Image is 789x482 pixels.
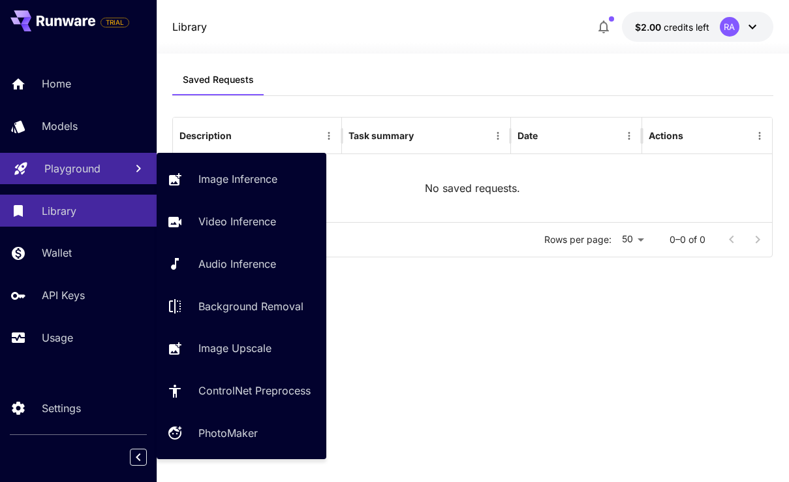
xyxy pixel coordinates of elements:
p: Usage [42,330,73,345]
p: Wallet [42,245,72,261]
button: Menu [489,127,507,145]
a: Image Upscale [157,332,326,364]
p: ControlNet Preprocess [198,383,311,398]
button: Menu [620,127,638,145]
a: Image Inference [157,163,326,195]
p: Settings [42,400,81,416]
nav: breadcrumb [172,19,207,35]
p: Image Inference [198,171,277,187]
a: ControlNet Preprocess [157,375,326,407]
div: Collapse sidebar [140,445,157,469]
p: Image Upscale [198,340,271,356]
div: Date [518,130,538,141]
span: Saved Requests [183,74,254,86]
div: Actions [649,130,683,141]
button: Collapse sidebar [130,449,147,466]
p: No saved requests. [425,180,520,196]
p: Models [42,118,78,134]
span: $2.00 [635,22,664,33]
a: PhotoMaker [157,417,326,449]
div: RA [720,17,739,37]
a: Audio Inference [157,248,326,280]
p: Rows per page: [544,233,611,246]
p: PhotoMaker [198,425,258,441]
span: Add your payment card to enable full platform functionality. [101,14,129,30]
button: Sort [233,127,251,145]
p: Background Removal [198,298,303,314]
p: 0–0 of 0 [670,233,705,246]
p: Playground [44,161,101,176]
span: TRIAL [101,18,129,27]
button: Sort [415,127,433,145]
div: Task summary [348,130,414,141]
div: $2.00 [635,20,709,34]
p: Library [42,203,76,219]
a: Video Inference [157,206,326,238]
p: API Keys [42,287,85,303]
button: $2.00 [622,12,773,42]
p: Library [172,19,207,35]
div: Description [179,130,232,141]
button: Sort [539,127,557,145]
a: Background Removal [157,290,326,322]
p: Home [42,76,71,91]
button: Menu [320,127,338,145]
span: credits left [664,22,709,33]
button: Menu [750,127,769,145]
p: Audio Inference [198,256,276,272]
p: Video Inference [198,214,276,229]
div: 50 [617,230,649,249]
